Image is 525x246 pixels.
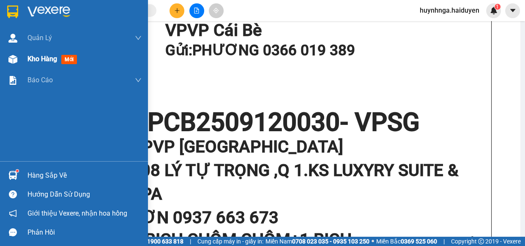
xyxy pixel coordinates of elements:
[131,159,470,206] h1: 108 LÝ TỰ TRỌNG ,Q 1.KS LUXYRY SUITE & SPA
[376,237,437,246] span: Miền Bắc
[131,206,470,230] h1: SƠN 0937 663 673
[27,226,142,239] div: Phản hồi
[8,34,17,43] img: warehouse-icon
[190,237,191,246] span: |
[495,4,500,10] sup: 1
[135,77,142,84] span: down
[9,228,17,236] span: message
[135,35,142,41] span: down
[27,188,142,201] div: Hướng dẫn sử dụng
[8,171,17,180] img: warehouse-icon
[165,22,483,39] h1: VP VP Cái Bè
[7,5,18,18] img: logo-vxr
[9,190,17,198] span: question-circle
[61,55,77,64] span: mới
[189,3,204,18] button: file-add
[131,135,470,159] h1: VP VP [GEOGRAPHIC_DATA]
[490,7,498,14] img: icon-new-feature
[174,8,180,14] span: plus
[292,238,369,245] strong: 0708 023 035 - 0935 103 250
[213,8,219,14] span: aim
[27,55,57,63] span: Kho hàng
[9,209,17,217] span: notification
[27,208,127,219] span: Giới thiệu Vexere, nhận hoa hồng
[478,238,484,244] span: copyright
[443,237,445,246] span: |
[8,76,17,85] img: solution-icon
[505,3,520,18] button: caret-down
[27,169,142,182] div: Hàng sắp về
[509,7,517,14] span: caret-down
[147,238,183,245] strong: 1900 633 818
[197,237,263,246] span: Cung cấp máy in - giấy in:
[63,110,487,135] h1: VPCB2509120030 - VPSG
[401,238,437,245] strong: 0369 525 060
[265,237,369,246] span: Miền Nam
[413,5,486,16] span: huynhnga.haiduyen
[170,3,184,18] button: plus
[496,4,499,10] span: 1
[165,39,483,62] h1: Gửi: PHƯƠNG 0366 019 389
[372,240,374,243] span: ⚪️
[194,8,200,14] span: file-add
[16,170,19,172] sup: 1
[8,55,17,64] img: warehouse-icon
[27,75,53,85] span: Báo cáo
[27,32,52,43] span: Quản Lý
[209,3,224,18] button: aim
